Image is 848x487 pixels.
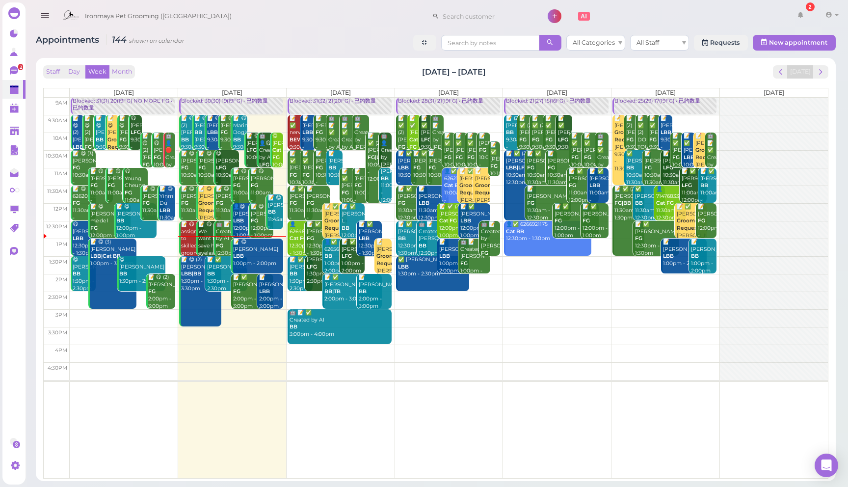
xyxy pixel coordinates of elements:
[644,150,669,186] div: 📝 [PERSON_NAME] 10:30am - 11:30am
[555,217,562,224] b: FG
[700,182,708,189] b: BB
[519,115,533,165] div: 📝 ✅ (2) [PERSON_NAME] 9:30am - 10:30am
[614,186,644,221] div: 📝 ✅ (2) [PERSON_NAME] 11:30am - 1:30pm
[215,221,239,264] div: 🤖 📝 😋 Created by AI 12:30pm - 1:30pm
[459,168,478,226] div: 📝 ✅ [PERSON_NAME] [PERSON_NAME] 11:00am - 12:00pm
[267,194,283,238] div: 📝 😋 [PERSON_NAME] 11:45am - 12:45pm
[289,150,304,201] div: 📝 ✅ [PERSON_NAME] 10:30am - 11:30am
[181,221,204,329] div: 📝 😋 assign to skilled groomer, be careful trimming the ears refer to the convo 12:30pm - 1:30pm
[439,203,469,239] div: 📝 ✅ (3) [PERSON_NAME] 12:00pm - 1:00pm
[397,150,417,193] div: 📝 ✅ [PERSON_NAME] 10:30am - 11:30am
[272,133,284,183] div: 😋 [PERSON_NAME] 10:00am - 11:00am
[341,168,356,218] div: 📝 ✅ [PERSON_NAME] 11:00am - 12:00pm
[398,264,409,270] b: LBB
[409,136,418,150] b: Cat FG
[376,239,392,297] div: 📝 [PERSON_NAME] [PERSON_NAME] 1:00pm - 2:00pm
[259,274,283,310] div: 📝 [PERSON_NAME] 2:00pm - 3:00pm
[545,115,559,165] div: 📝 ✅ [PERSON_NAME] 9:30am - 10:30am
[505,115,520,158] div: 📝 (2) [PERSON_NAME] 9:30am - 10:30am
[683,133,695,183] div: 📝 ✅ [PERSON_NAME] 10:00am - 11:00am
[397,256,470,278] div: ✅ [PERSON_NAME] 1:30pm - 2:30pm
[215,186,239,229] div: 📝 😋 [PERSON_NAME] 11:30am - 12:30pm
[220,129,228,135] b: FG
[432,115,444,180] div: 🤖 📝 Created by [PERSON_NAME] 9:30am - 10:30am
[644,164,652,171] b: FG
[290,172,297,178] b: FG
[359,235,370,242] b: LBB
[358,221,382,257] div: 📝 ✅ [PERSON_NAME] 12:30pm - 1:30pm
[251,182,258,189] b: FG
[697,203,716,246] div: 📝 [PERSON_NAME] 12:00pm - 1:00pm
[90,253,121,259] b: LBB|Cat BB
[181,200,188,206] b: FG
[656,186,686,221] div: 👤7147683388 11:30am - 12:30pm
[233,136,241,143] b: BB
[397,98,500,105] div: Blocked: 28(31) 21(19FG) • 已约数量
[413,150,432,193] div: 📝 ✅ [PERSON_NAME] 10:30am - 11:30am
[505,98,608,105] div: Blocked: 21(27) 15(16FG) • 已约数量
[444,133,455,183] div: 📝 ✅ [PERSON_NAME] 10:00am - 11:00am
[582,203,609,239] div: 📝 ✅ [PERSON_NAME] 12:00pm - 1:00pm
[246,147,257,153] b: LFG
[691,253,699,259] b: BB
[421,136,431,143] b: LFG
[656,200,674,206] b: Cat FG
[119,256,165,285] div: 😋 [PERSON_NAME] 1:30pm - 2:30pm
[324,253,332,259] b: BB
[131,129,141,135] b: LFG
[354,168,369,211] div: 📝 [PERSON_NAME] 11:00am - 12:00pm
[109,65,135,79] button: Month
[207,115,221,158] div: 📝 😋 [PERSON_NAME] 9:30am - 10:30am
[18,64,23,70] span: 2
[142,200,150,206] b: FG
[569,182,576,189] b: FG
[233,168,256,211] div: 📝 😋 (2) [PERSON_NAME] 11:00am - 12:00pm
[72,186,96,229] div: 📝 😋 6262033339 11:30am - 12:30pm
[439,239,469,274] div: 📝 [PERSON_NAME] 1:00pm - 2:00pm
[769,39,827,46] span: New appointment
[259,162,269,168] b: LFG
[107,115,119,180] div: 📝 😋 [PERSON_NAME] [PERSON_NAME] 9:30am - 10:30am
[481,250,488,256] b: FG
[72,221,96,257] div: 😋 [PERSON_NAME] 12:30pm - 1:30pm
[198,200,236,214] b: Groomer Requested|FG
[290,324,297,330] b: BB
[571,154,579,161] b: FG
[571,133,585,183] div: 📝 ✅ [PERSON_NAME] 10:00am - 11:00am
[700,168,717,211] div: 📝 ✅ [PERSON_NAME] 11:00am - 12:00pm
[307,264,317,270] b: LFG
[636,39,659,46] span: All Staff
[328,115,343,180] div: 🤖 📝 ✅ Created by AI 9:30am - 10:30am
[614,115,626,173] div: 📝 [PERSON_NAME] [PERSON_NAME] 9:30am - 11:30am
[409,115,421,173] div: 📝 ✅ [PERSON_NAME] 9:30am - 10:30am
[698,217,705,224] b: FG
[250,168,274,211] div: 📝 😋 [PERSON_NAME] 11:00am - 12:00pm
[290,200,297,206] b: FG
[531,115,546,165] div: 📝 ✅ (2) [PERSON_NAME] 9:30am - 10:30am
[233,115,247,165] div: 📝 😋 Marine Doglatyan 9:30am - 10:30am
[233,274,273,310] div: 📝 ✅ [PERSON_NAME] 2:00pm - 3:00pm
[418,186,449,221] div: 📝 [PERSON_NAME] 11:30am - 12:30pm
[398,144,405,150] b: FG
[198,186,221,243] div: 📝 😋 [PERSON_NAME] [PERSON_NAME] 11:30am - 12:30pm
[181,271,201,277] b: LBB|BB
[444,182,462,189] b: Cat BB
[233,239,283,268] div: 📝 😋 [PERSON_NAME] 1:00pm - 2:00pm
[545,136,553,143] b: FG
[72,256,96,292] div: 😋 [PERSON_NAME] 1:30pm - 2:30pm
[421,115,432,165] div: 📝 ✅ [PERSON_NAME] 9:30am - 10:30am
[614,200,631,206] b: FG|BB
[398,164,409,171] b: LBB
[662,150,688,186] div: 📝 [PERSON_NAME] 10:30am - 11:30am
[490,141,500,192] div: 📝 ✅ [PERSON_NAME] 10:15am - 11:15am
[324,274,382,303] div: 📝 ✅ [PERSON_NAME] 2:00pm - 3:00pm
[527,186,571,221] div: 📝 [PERSON_NAME] 11:30am - 12:30pm
[302,150,317,201] div: 📝 ✅ [PERSON_NAME] 10:30am - 11:30am
[663,253,674,259] b: LBB
[306,221,330,257] div: 📝 ✅ [PERSON_NAME] 12:30pm - 1:30pm
[119,115,131,165] div: 📝 😋 [PERSON_NAME] 9:30am - 10:30am
[215,150,239,193] div: 😋 [PERSON_NAME] 10:30am - 11:30am
[73,235,83,242] b: LBB
[444,154,451,161] b: FG
[460,203,490,239] div: 📝 ✅ [PERSON_NAME] 12:00pm - 1:00pm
